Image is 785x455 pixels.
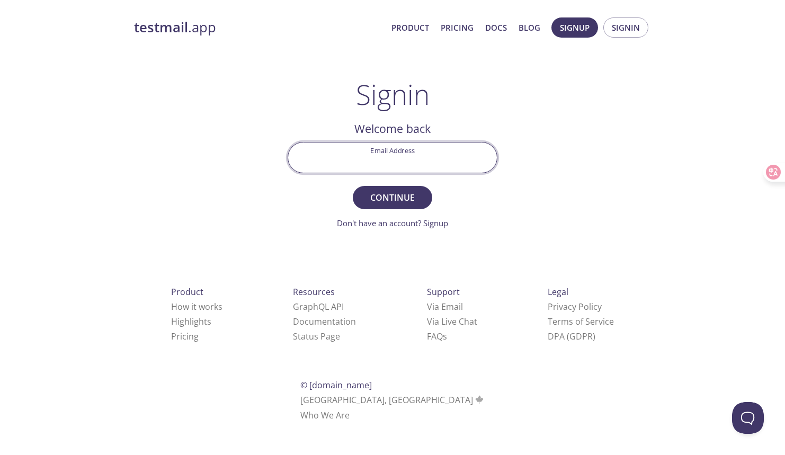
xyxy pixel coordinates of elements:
[134,18,188,37] strong: testmail
[337,218,448,228] a: Don't have an account? Signup
[300,394,485,406] span: [GEOGRAPHIC_DATA], [GEOGRAPHIC_DATA]
[293,331,340,342] a: Status Page
[171,286,203,298] span: Product
[548,331,595,342] a: DPA (GDPR)
[548,316,614,327] a: Terms of Service
[485,21,507,34] a: Docs
[171,301,222,313] a: How it works
[300,379,372,391] span: © [DOMAIN_NAME]
[427,331,447,342] a: FAQ
[427,286,460,298] span: Support
[288,120,497,138] h2: Welcome back
[551,17,598,38] button: Signup
[732,402,764,434] iframe: Help Scout Beacon - Open
[548,286,568,298] span: Legal
[171,331,199,342] a: Pricing
[364,190,421,205] span: Continue
[134,19,383,37] a: testmail.app
[612,21,640,34] span: Signin
[353,186,432,209] button: Continue
[300,409,350,421] a: Who We Are
[548,301,602,313] a: Privacy Policy
[391,21,429,34] a: Product
[427,301,463,313] a: Via Email
[427,316,477,327] a: Via Live Chat
[171,316,211,327] a: Highlights
[293,286,335,298] span: Resources
[519,21,540,34] a: Blog
[603,17,648,38] button: Signin
[560,21,590,34] span: Signup
[293,301,344,313] a: GraphQL API
[443,331,447,342] span: s
[441,21,474,34] a: Pricing
[293,316,356,327] a: Documentation
[356,78,430,110] h1: Signin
